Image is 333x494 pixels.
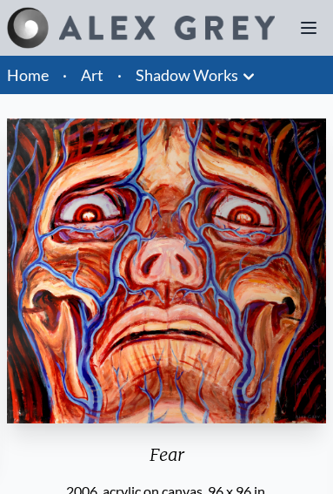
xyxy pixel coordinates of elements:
a: Home [7,65,49,85]
a: Art [81,63,103,87]
a: Shadow Works [136,63,238,87]
li: · [110,56,129,94]
img: Fear-2006-Alex-Grey-watermarked.jpg [7,118,326,423]
li: · [56,56,74,94]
